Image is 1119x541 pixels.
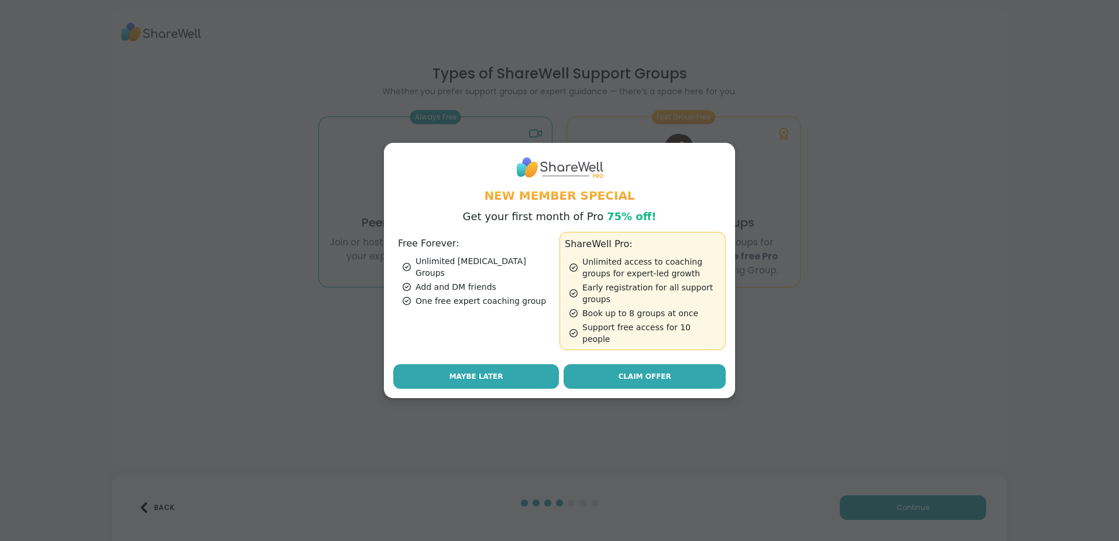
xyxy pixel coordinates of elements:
div: Book up to 8 groups at once [569,307,720,319]
h1: New Member Special [393,187,726,204]
div: Add and DM friends [403,281,555,293]
div: One free expert coaching group [403,295,555,307]
a: Claim Offer [564,364,726,389]
button: Maybe Later [393,364,559,389]
span: 75% off! [607,210,657,222]
div: Early registration for all support groups [569,282,720,305]
div: Unlimited access to coaching groups for expert-led growth [569,256,720,279]
span: Maybe Later [449,371,503,382]
p: Get your first month of Pro [463,208,657,225]
span: Claim Offer [618,371,671,382]
div: Support free access for 10 people [569,321,720,345]
img: ShareWell Logo [516,152,603,182]
h3: ShareWell Pro: [565,237,720,251]
h3: Free Forever: [398,237,555,251]
div: Unlimited [MEDICAL_DATA] Groups [403,255,555,279]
